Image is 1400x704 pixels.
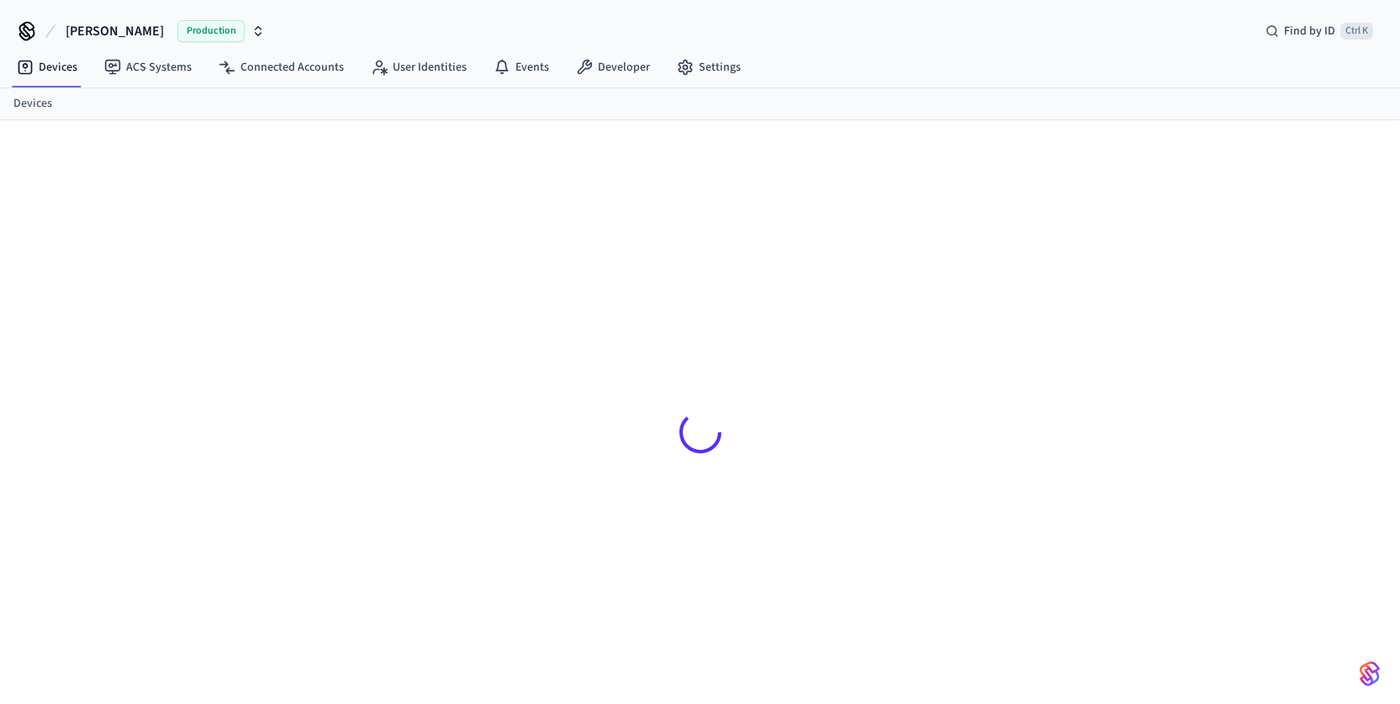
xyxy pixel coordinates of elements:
[1360,660,1380,687] img: SeamLogoGradient.69752ec5.svg
[66,21,164,41] span: [PERSON_NAME]
[1340,23,1373,40] span: Ctrl K
[13,95,52,113] a: Devices
[205,52,357,82] a: Connected Accounts
[3,52,91,82] a: Devices
[663,52,754,82] a: Settings
[563,52,663,82] a: Developer
[1284,23,1335,40] span: Find by ID
[1252,16,1387,46] div: Find by IDCtrl K
[480,52,563,82] a: Events
[357,52,480,82] a: User Identities
[177,20,245,42] span: Production
[91,52,205,82] a: ACS Systems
